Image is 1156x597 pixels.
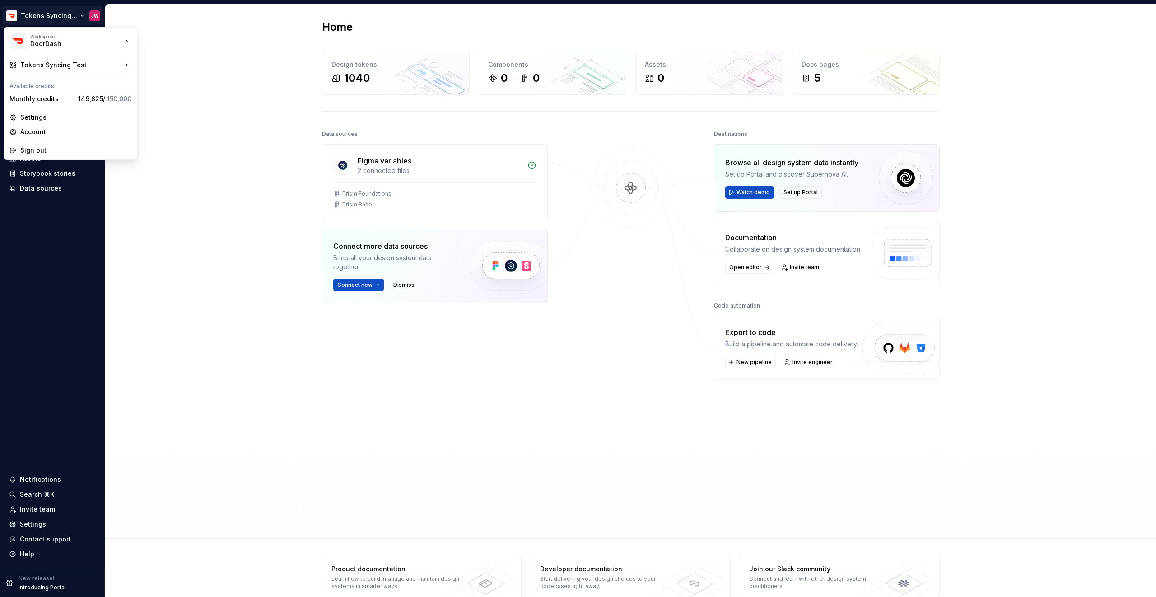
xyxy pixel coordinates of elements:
span: 149,825 / [78,95,131,103]
div: Sign out [20,146,131,155]
div: DoorDash [30,39,107,48]
div: Tokens Syncing Test [20,61,122,70]
div: Monthly credits [9,94,75,103]
div: Account [20,127,131,136]
img: bd52d190-91a7-4889-9e90-eccda45865b1.png [10,33,27,49]
span: 150,000 [107,95,131,103]
div: Settings [20,113,131,122]
div: Available credits [6,77,135,92]
div: Workspace [30,34,122,39]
